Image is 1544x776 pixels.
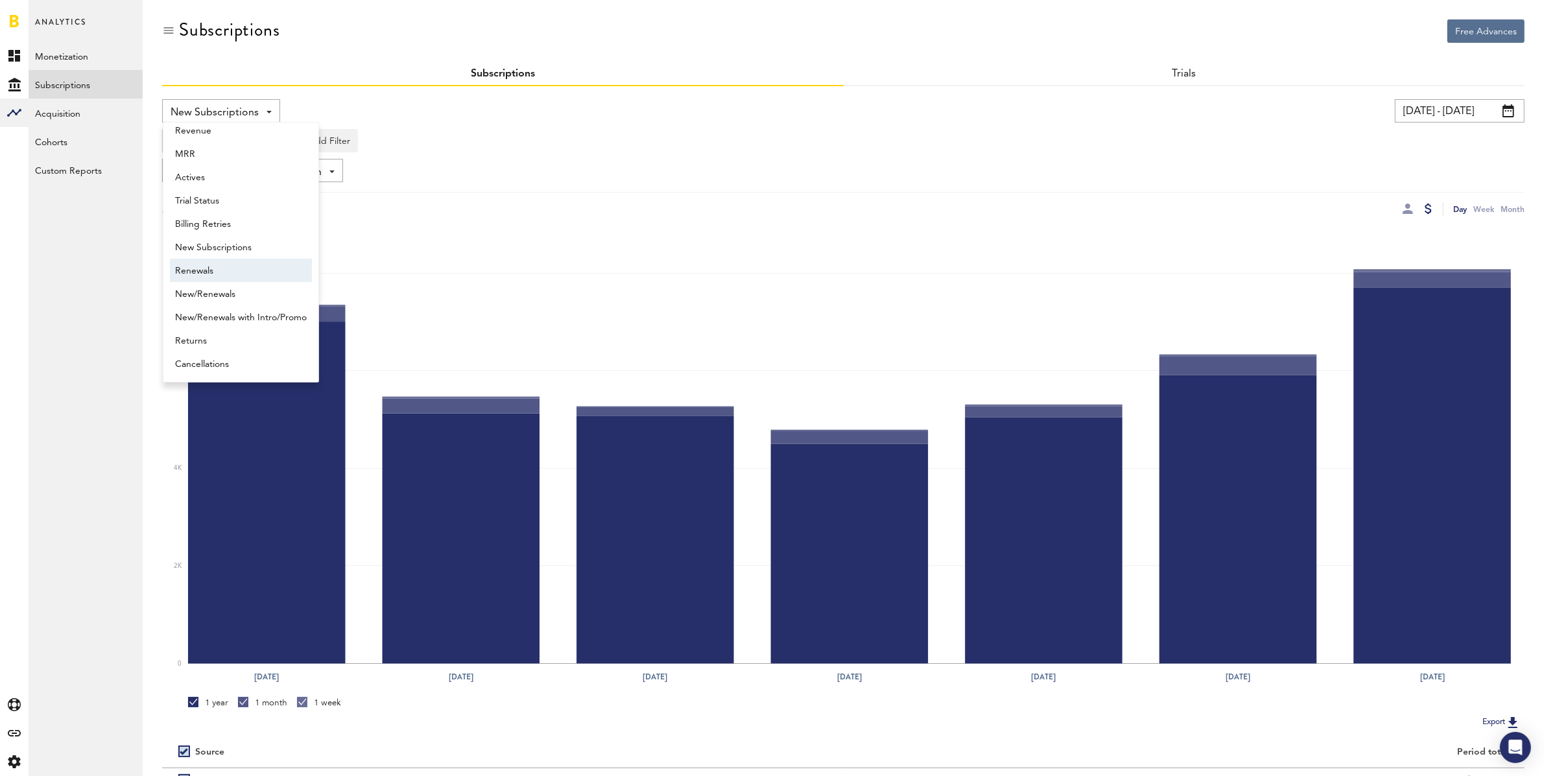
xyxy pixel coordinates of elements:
span: New Subscriptions [171,102,259,124]
button: Export [1479,714,1525,731]
text: [DATE] [254,671,279,683]
a: Acquisition [29,99,143,127]
text: 4K [174,465,182,472]
span: Billing Retries [175,213,307,235]
text: [DATE] [1420,671,1445,683]
div: Period total [860,747,1509,758]
span: Revenue [175,120,307,142]
button: Free Advances [1447,19,1525,43]
a: New/Renewals with Intro/Promo [170,305,312,329]
text: [DATE] [449,671,473,683]
a: Custom Reports [29,156,143,184]
a: MRR [170,142,312,165]
div: Open Intercom Messenger [1500,732,1531,763]
text: [DATE] [1226,671,1250,683]
span: New/Renewals [175,283,307,305]
span: Returns [175,330,307,352]
a: Subscriptions [471,69,535,79]
a: Monetization [29,41,143,70]
div: Day [1453,202,1467,216]
a: Actives [170,165,312,189]
div: Month [1501,202,1525,216]
a: Subscriptions [29,70,143,99]
a: Cohorts [29,127,143,156]
text: 0 [178,661,182,667]
a: Renewals [170,259,312,282]
text: [DATE] [643,671,668,683]
a: Returns [170,329,312,352]
a: New/Renewals [170,282,312,305]
a: Trial Status [170,189,312,212]
span: Analytics [35,14,86,41]
span: Renewals [175,260,307,282]
text: [DATE] [1032,671,1056,683]
span: Trial Status [175,190,307,212]
div: Source [195,747,224,758]
span: Support [27,9,74,21]
a: Billing Retries [170,212,312,235]
div: Week [1473,202,1494,216]
div: 1 week [297,697,341,709]
button: Add Filter [301,129,358,152]
span: Cancellations [175,353,307,375]
span: MRR [175,143,307,165]
a: New Subscriptions [170,235,312,259]
div: 1 month [238,697,287,709]
div: Subscriptions [179,19,279,40]
span: New Subscriptions [175,237,307,259]
a: Cancellations [170,352,312,375]
span: Actives [175,167,307,189]
a: Trials [1172,69,1196,79]
div: 1 year [188,697,228,709]
text: 2K [174,563,182,569]
a: Revenue [170,119,312,142]
img: Export [1505,714,1521,730]
span: New/Renewals with Intro/Promo [175,307,307,329]
text: [DATE] [837,671,862,683]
